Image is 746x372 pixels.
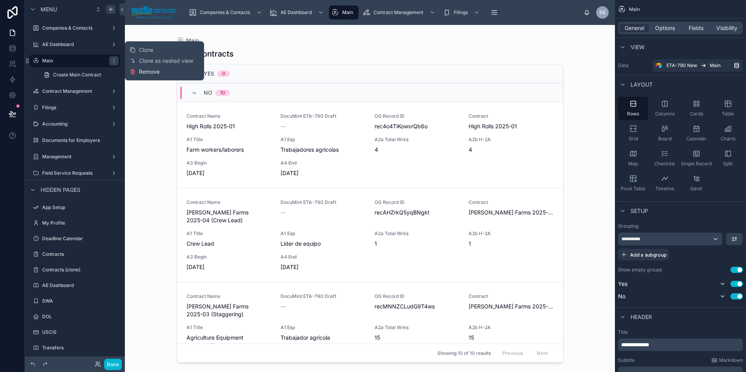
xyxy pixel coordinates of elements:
[681,161,712,167] span: Single Record
[281,334,365,342] span: Trabajador agrícola
[629,6,640,12] span: Main
[469,334,553,342] span: 15
[375,293,459,299] span: OG Record ID
[722,111,734,117] span: Table
[681,97,711,120] button: Cards
[139,57,193,65] span: Clone as nested view
[375,209,459,216] span: recAHZrkQ5yqBNgkt
[723,161,733,167] span: Split
[130,57,199,65] button: Clone as nested view
[618,280,627,288] span: Yes
[469,303,553,310] span: [PERSON_NAME] Farms 2025-03 (Staggering)
[710,62,721,69] span: Main
[281,169,365,177] span: [DATE]
[690,111,703,117] span: Cards
[186,230,271,237] span: A1 Title
[658,136,671,142] span: Board
[618,122,648,145] button: Grid
[631,43,645,51] span: View
[186,113,271,119] span: Contract Name
[30,101,120,114] a: Filings
[618,357,635,363] label: Subtitle
[281,324,365,331] span: A1 Esp
[469,230,553,237] span: A2b H-2A
[618,62,649,69] label: Data
[186,293,271,299] span: Contract Name
[177,37,199,44] a: Main
[375,122,459,130] span: rec4o4TiKowxrQb6o
[627,111,639,117] span: Rows
[375,230,459,237] span: A2a Total Wrks
[716,24,737,32] span: Visibility
[281,113,365,119] span: DocuMint ETA-790 Draft
[375,324,459,331] span: A2a Total Wrks
[139,68,160,76] span: Remove
[30,217,120,229] a: My Profile
[30,85,120,97] a: Contract Management
[41,186,80,194] span: Hidden pages
[375,240,459,248] span: 1
[42,137,119,143] label: Documents for Employers
[373,9,423,16] span: Contract Management
[469,324,553,331] span: A2b H-2A
[375,136,459,143] span: A2a Total Wrks
[713,147,743,170] button: Split
[618,338,743,351] div: scrollable content
[42,41,108,48] label: AE Dashboard
[375,334,459,342] span: 15
[650,172,680,195] button: Timeline
[618,292,625,300] span: No
[30,342,120,354] a: Transfers
[186,37,199,44] span: Main
[631,313,652,321] span: Header
[30,151,120,163] a: Management
[41,5,57,13] span: Menu
[186,122,271,130] span: High Rolls 2025-01
[721,136,735,142] span: Charts
[342,9,353,16] span: Main
[437,350,491,356] span: Showing 10 of 10 results
[42,204,119,211] label: App Setup
[375,146,459,154] span: 4
[711,357,743,363] a: Markdown
[618,249,669,260] button: Add a subgroup
[139,46,153,54] span: Clone
[621,186,645,192] span: Pivot Table
[469,113,553,119] span: Contract
[281,240,365,248] span: Líder de equipo
[42,154,108,160] label: Management
[30,326,120,338] a: USCIS
[281,160,365,166] span: A4 End
[655,186,674,192] span: Timeline
[654,161,675,167] span: Checklist
[631,207,648,215] span: Setup
[469,136,553,143] span: A2b H-2A
[30,55,120,67] a: Main
[186,199,271,205] span: Contract Name
[42,251,119,257] label: Contracts
[130,68,160,76] button: Remove
[42,170,108,176] label: Field Service Requests
[469,209,553,216] span: [PERSON_NAME] Farms 2025-04 (Crew Lead)
[713,122,743,145] button: Charts
[30,167,120,179] a: Field Service Requests
[360,5,439,19] a: Contract Management
[599,9,606,16] span: SS
[713,97,743,120] button: Table
[222,71,225,77] div: 0
[281,254,365,260] span: A4 End
[42,58,105,64] label: Main
[281,9,312,16] span: AE Dashboard
[186,169,271,177] span: [DATE]
[469,199,553,205] span: Contract
[690,186,702,192] span: Gantt
[220,90,225,96] div: 10
[681,172,711,195] button: Gantt
[30,201,120,214] a: App Setup
[650,97,680,120] button: Columns
[618,147,648,170] button: Map
[469,122,517,130] span: High Rolls 2025-01
[375,113,459,119] span: OG Record ID
[618,223,638,229] label: Grouping
[42,329,119,335] label: USCIS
